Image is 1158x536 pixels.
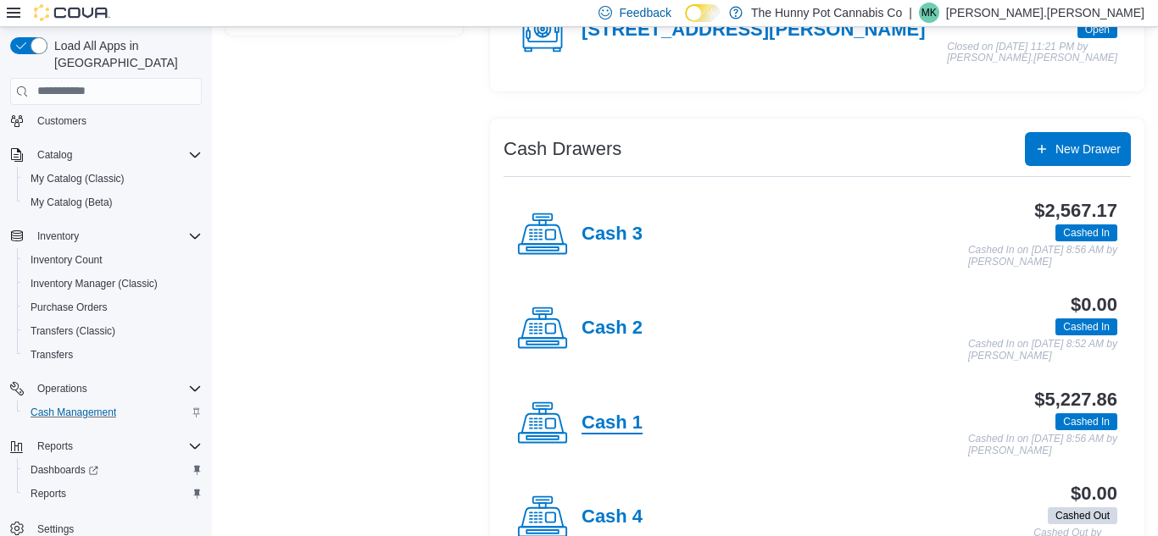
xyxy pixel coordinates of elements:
p: Cashed In on [DATE] 8:56 AM by [PERSON_NAME] [968,434,1117,456]
span: Catalog [31,145,202,165]
a: My Catalog (Beta) [24,192,120,213]
button: Inventory [31,226,86,246]
a: Inventory Count [24,250,109,270]
span: MK [921,3,937,23]
span: Cashed In [1063,225,1110,240]
button: Cash Management [17,401,209,424]
span: Feedback [619,4,671,21]
a: Transfers [24,345,80,365]
button: Reports [31,436,80,456]
a: Reports [24,484,73,504]
button: New Drawer [1025,132,1131,166]
span: Inventory Count [31,253,103,267]
span: Cashed In [1055,318,1117,335]
button: Inventory Count [17,248,209,272]
p: Closed on [DATE] 11:21 PM by [PERSON_NAME].[PERSON_NAME] [947,41,1117,64]
span: Cashed In [1063,319,1110,334]
span: Customers [31,110,202,131]
span: Inventory Count [24,250,202,270]
h4: Cash 2 [582,318,643,340]
span: Reports [31,436,202,456]
p: The Hunny Pot Cannabis Co [751,3,902,23]
button: Reports [3,434,209,458]
a: Inventory Manager (Classic) [24,274,164,294]
span: Reports [24,484,202,504]
span: Reports [31,487,66,500]
span: Dashboards [31,463,98,477]
button: Inventory [3,224,209,248]
span: New Drawer [1055,141,1121,157]
button: My Catalog (Beta) [17,191,209,214]
h4: Cash 4 [582,506,643,528]
span: Dashboards [24,460,202,480]
span: Catalog [37,148,72,162]
button: Customers [3,108,209,133]
a: Cash Management [24,402,123,423]
a: Purchase Orders [24,297,114,318]
a: Dashboards [17,458,209,482]
span: Purchase Orders [24,297,202,318]
h4: Cash 3 [582,224,643,246]
p: | [909,3,912,23]
a: My Catalog (Classic) [24,169,131,189]
span: My Catalog (Beta) [31,196,113,209]
span: Transfers (Classic) [24,321,202,341]
input: Dark Mode [685,4,721,22]
button: Inventory Manager (Classic) [17,272,209,296]
span: Operations [37,382,87,395]
button: Purchase Orders [17,296,209,319]
span: Settings [37,522,74,536]
span: Cashed In [1055,224,1117,241]
span: Customers [37,114,86,128]
span: My Catalog (Classic) [24,169,202,189]
button: Transfers [17,343,209,367]
button: Transfers (Classic) [17,319,209,343]
div: Malcolm King.McGowan [919,3,939,23]
a: Dashboards [24,460,105,480]
span: Cashed In [1063,414,1110,429]
span: Load All Apps in [GEOGRAPHIC_DATA] [47,37,202,71]
h3: Cash Drawers [504,139,621,159]
span: Transfers [24,345,202,365]
span: Inventory Manager (Classic) [31,277,158,290]
span: Cash Management [31,406,116,419]
span: Inventory [37,229,79,243]
p: [PERSON_NAME].[PERSON_NAME] [946,3,1144,23]
button: Operations [31,379,94,399]
h3: $0.00 [1071,484,1117,504]
span: Cashed Out [1048,507,1117,524]
a: Transfers (Classic) [24,321,122,341]
span: Dark Mode [685,22,686,23]
button: Reports [17,482,209,506]
p: Cashed In on [DATE] 8:56 AM by [PERSON_NAME] [968,245,1117,268]
h3: $0.00 [1071,295,1117,315]
h3: $5,227.86 [1034,390,1117,410]
span: Transfers [31,348,73,362]
span: Purchase Orders [31,301,108,314]
span: Operations [31,379,202,399]
h4: Cash 1 [582,412,643,434]
span: Inventory [31,226,202,246]
button: Catalog [31,145,79,165]
a: Customers [31,111,93,131]
button: My Catalog (Classic) [17,167,209,191]
span: Transfers (Classic) [31,324,115,338]
button: Operations [3,377,209,401]
span: Inventory Manager (Classic) [24,274,202,294]
span: Cash Management [24,402,202,423]
h4: [STREET_ADDRESS][PERSON_NAME] [582,19,926,41]
span: My Catalog (Beta) [24,192,202,213]
span: Reports [37,439,73,453]
span: Cashed Out [1055,508,1110,523]
button: Catalog [3,143,209,167]
img: Cova [34,4,110,21]
h3: $2,567.17 [1034,201,1117,221]
span: Cashed In [1055,413,1117,430]
p: Cashed In on [DATE] 8:52 AM by [PERSON_NAME] [968,339,1117,362]
span: My Catalog (Classic) [31,172,125,185]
